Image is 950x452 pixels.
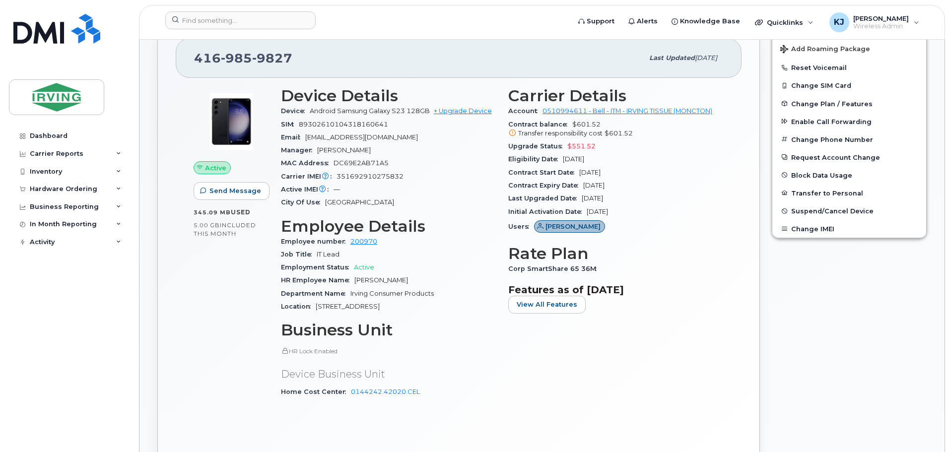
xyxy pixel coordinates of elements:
[517,300,577,309] span: View All Features
[434,107,492,115] a: + Upgrade Device
[202,92,261,151] img: image20231002-3703462-r49339.jpeg
[587,16,614,26] span: Support
[334,186,340,193] span: —
[767,18,803,26] span: Quicklinks
[508,296,586,314] button: View All Features
[508,182,583,189] span: Contract Expiry Date
[165,11,316,29] input: Find something...
[194,221,256,238] span: included this month
[281,107,310,115] span: Device
[834,16,844,28] span: KJ
[317,251,339,258] span: IT Lead
[791,118,872,125] span: Enable Call Forwarding
[579,169,601,176] span: [DATE]
[621,11,665,31] a: Alerts
[582,194,603,202] span: [DATE]
[649,54,695,62] span: Last updated
[545,222,601,231] span: [PERSON_NAME]
[281,121,299,128] span: SIM
[281,388,351,395] span: Home Cost Center
[508,223,534,230] span: Users
[605,129,633,137] span: $601.52
[194,209,231,216] span: 345.09 MB
[508,87,724,105] h3: Carrier Details
[325,198,394,206] span: [GEOGRAPHIC_DATA]
[543,107,712,115] a: 0510994611 - Bell - ITM - IRVING TISSUE (MONCTON)
[281,146,317,154] span: Manager
[508,194,582,202] span: Last Upgraded Date
[772,130,926,148] button: Change Phone Number
[695,54,717,62] span: [DATE]
[680,16,740,26] span: Knowledge Base
[205,163,226,173] span: Active
[853,22,909,30] span: Wireless Admin
[231,208,251,216] span: used
[772,113,926,130] button: Enable Call Forwarding
[534,223,605,230] a: [PERSON_NAME]
[772,202,926,220] button: Suspend/Cancel Device
[518,129,603,137] span: Transfer responsibility cost
[791,207,874,215] span: Suspend/Cancel Device
[337,173,404,180] span: 351692910275832
[637,16,658,26] span: Alerts
[508,208,587,215] span: Initial Activation Date
[508,121,572,128] span: Contract balance
[281,217,496,235] h3: Employee Details
[281,133,305,141] span: Email
[281,198,325,206] span: City Of Use
[334,159,389,167] span: DC69E2AB71A5
[281,367,496,382] p: Device Business Unit
[281,347,496,355] p: HR Lock Enabled
[281,251,317,258] span: Job Title
[209,186,261,195] span: Send Message
[281,303,316,310] span: Location
[772,166,926,184] button: Block Data Usage
[221,51,252,65] span: 985
[281,290,350,297] span: Department Name
[583,182,605,189] span: [DATE]
[281,321,496,339] h3: Business Unit
[281,238,350,245] span: Employee number
[354,263,374,271] span: Active
[508,169,579,176] span: Contract Start Date
[508,245,724,262] h3: Rate Plan
[791,100,873,107] span: Change Plan / Features
[350,290,434,297] span: Irving Consumer Products
[317,146,371,154] span: [PERSON_NAME]
[772,220,926,238] button: Change IMEI
[772,148,926,166] button: Request Account Change
[508,155,563,163] span: Eligibility Date
[772,95,926,113] button: Change Plan / Features
[508,142,567,150] span: Upgrade Status
[194,222,220,229] span: 5.00 GB
[508,265,602,272] span: Corp SmartShare 65 36M
[281,87,496,105] h3: Device Details
[281,276,354,284] span: HR Employee Name
[281,159,334,167] span: MAC Address
[772,59,926,76] button: Reset Voicemail
[772,76,926,94] button: Change SIM Card
[772,38,926,59] button: Add Roaming Package
[508,107,543,115] span: Account
[305,133,418,141] span: [EMAIL_ADDRESS][DOMAIN_NAME]
[252,51,292,65] span: 9827
[281,186,334,193] span: Active IMEI
[822,12,926,32] div: Khalid Jabbar
[563,155,584,163] span: [DATE]
[780,45,870,55] span: Add Roaming Package
[587,208,608,215] span: [DATE]
[316,303,380,310] span: [STREET_ADDRESS]
[772,184,926,202] button: Transfer to Personal
[354,276,408,284] span: [PERSON_NAME]
[310,107,430,115] span: Android Samsung Galaxy S23 128GB
[508,121,724,138] span: $601.52
[508,284,724,296] h3: Features as of [DATE]
[350,238,377,245] a: 200970
[194,51,292,65] span: 416
[748,12,820,32] div: Quicklinks
[351,388,420,395] a: 0144242.42020.CEL
[567,142,596,150] span: $551.52
[194,182,270,200] button: Send Message
[281,263,354,271] span: Employment Status
[281,173,337,180] span: Carrier IMEI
